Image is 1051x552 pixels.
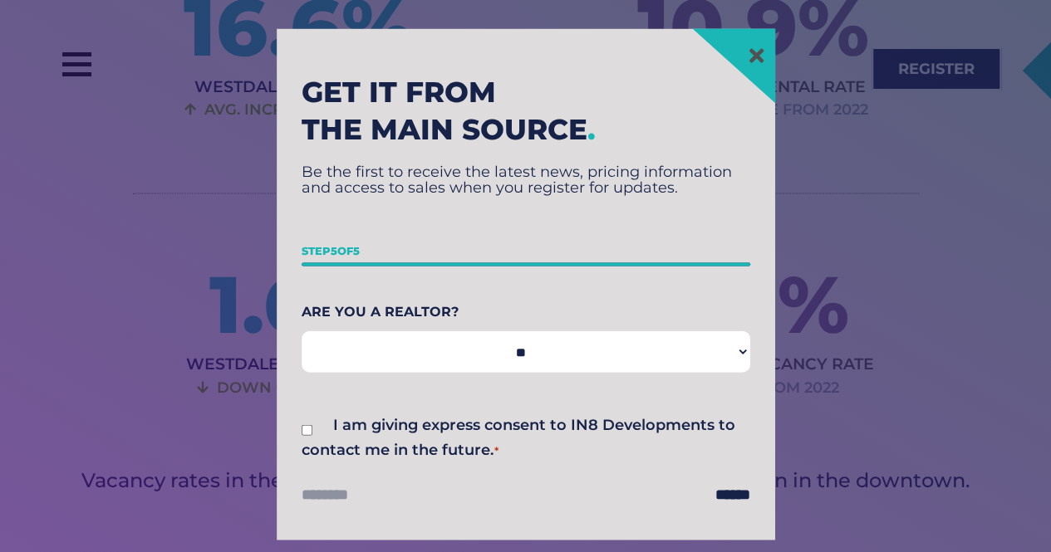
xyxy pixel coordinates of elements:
[302,238,750,263] p: Step of
[302,300,750,325] label: Are You A Realtor?
[353,243,360,256] span: 5
[331,243,337,256] span: 5
[302,416,735,459] label: I am giving express consent to IN8 Developments to contact me in the future.
[302,164,750,196] p: Be the first to receive the latest news, pricing information and access to sales when you registe...
[302,74,750,148] h2: Get it from the main source
[587,111,596,146] span: .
